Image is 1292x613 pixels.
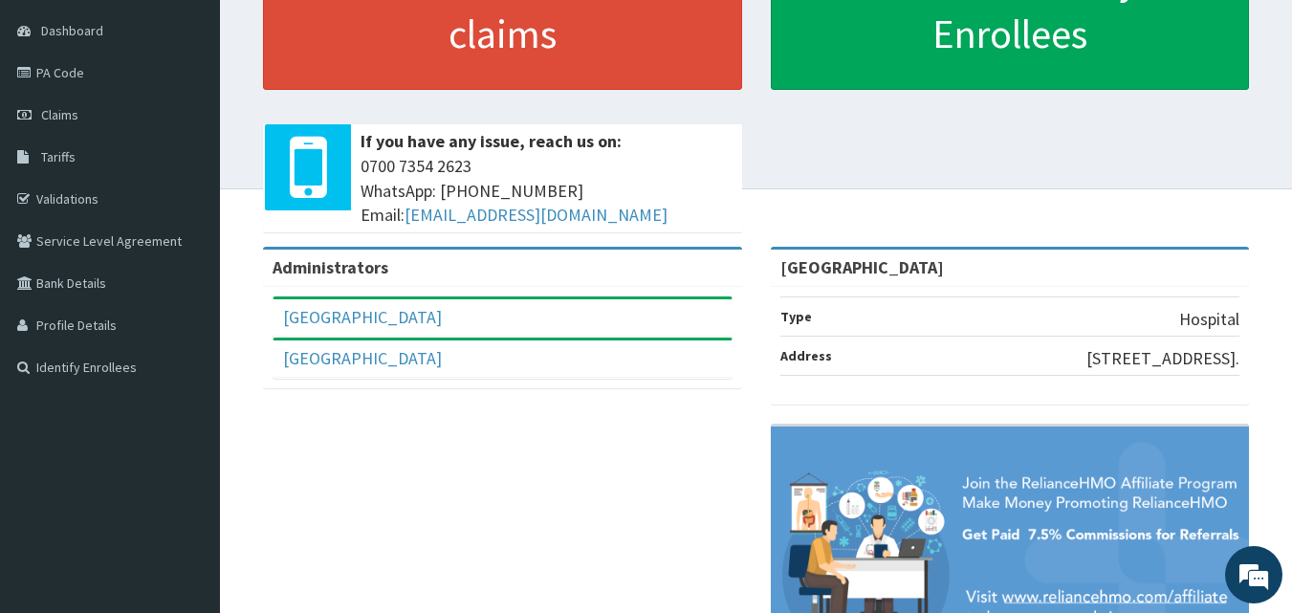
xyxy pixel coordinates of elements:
[780,256,944,278] strong: [GEOGRAPHIC_DATA]
[1086,346,1239,371] p: [STREET_ADDRESS].
[41,22,103,39] span: Dashboard
[780,347,832,364] b: Address
[273,256,388,278] b: Administrators
[361,130,622,152] b: If you have any issue, reach us on:
[283,347,442,369] a: [GEOGRAPHIC_DATA]
[283,306,442,328] a: [GEOGRAPHIC_DATA]
[41,106,78,123] span: Claims
[780,308,812,325] b: Type
[405,204,668,226] a: [EMAIL_ADDRESS][DOMAIN_NAME]
[41,148,76,165] span: Tariffs
[1179,307,1239,332] p: Hospital
[361,154,733,228] span: 0700 7354 2623 WhatsApp: [PHONE_NUMBER] Email:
